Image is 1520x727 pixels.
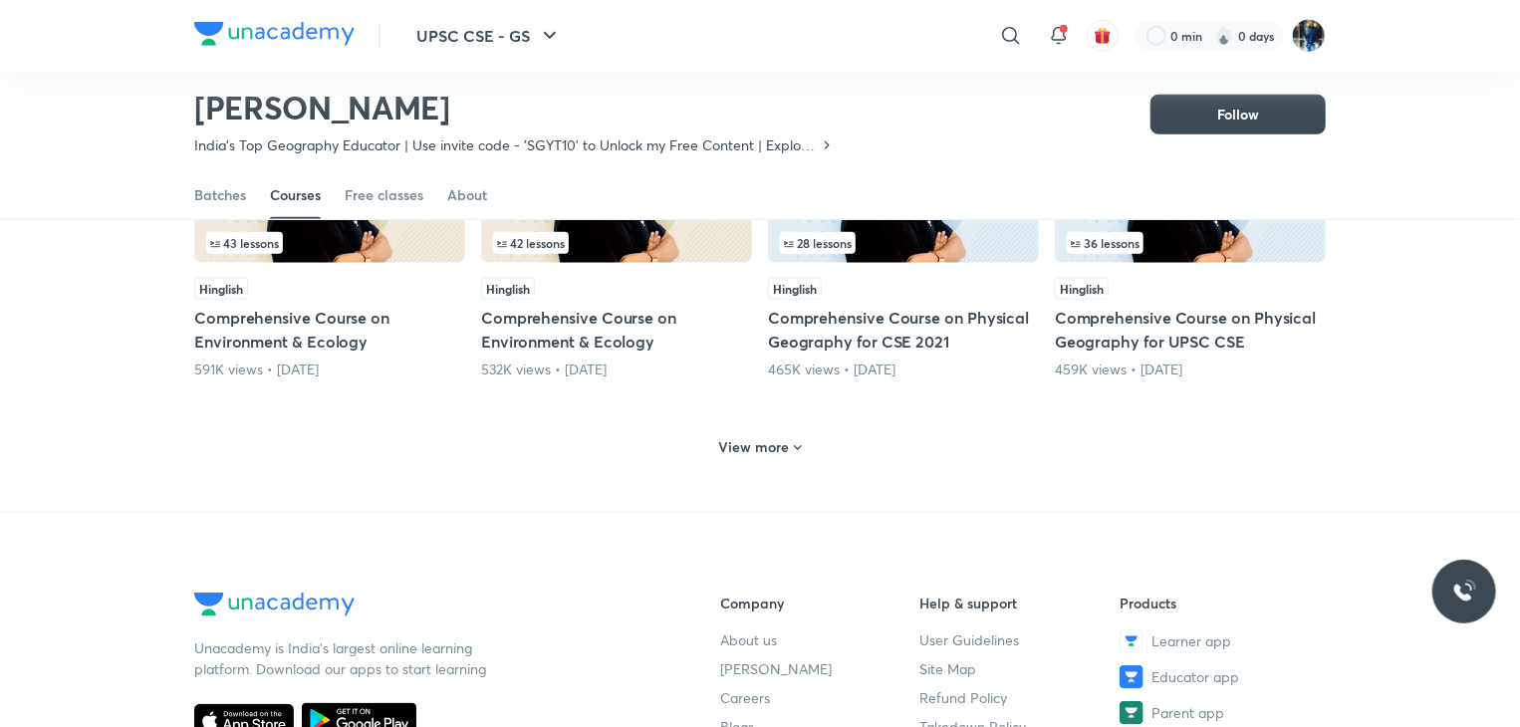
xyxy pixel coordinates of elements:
[768,103,1039,379] div: Comprehensive Course on Physical Geography for CSE 2021
[720,687,770,708] span: Careers
[194,306,465,354] h5: Comprehensive Course on Environment & Ecology
[497,237,565,249] span: 42 lessons
[345,171,423,219] a: Free classes
[768,360,1039,379] div: 465K views • 4 years ago
[493,232,740,254] div: infosection
[1150,95,1326,134] button: Follow
[194,171,246,219] a: Batches
[493,232,740,254] div: infocontainer
[720,658,920,679] a: [PERSON_NAME]
[210,237,279,249] span: 43 lessons
[1120,701,1320,725] a: Parent app
[1120,665,1320,689] a: Educator app
[920,593,1121,613] h6: Help & support
[447,185,487,205] div: About
[194,637,493,679] p: Unacademy is India’s largest online learning platform. Download our apps to start learning
[1452,580,1476,604] img: ttu
[1055,278,1109,300] span: Hinglish
[194,22,355,46] img: Company Logo
[206,232,453,254] div: infosection
[270,171,321,219] a: Courses
[270,185,321,205] div: Courses
[194,278,248,300] span: Hinglish
[404,16,574,56] button: UPSC CSE - GS
[1217,105,1259,124] span: Follow
[1120,701,1143,725] img: Parent app
[206,232,453,254] div: infocontainer
[920,687,1121,708] a: Refund Policy
[1120,593,1320,613] h6: Products
[1151,702,1224,723] span: Parent app
[481,306,752,354] h5: Comprehensive Course on Environment & Ecology
[1067,232,1314,254] div: left
[194,593,656,621] a: Company Logo
[1094,27,1112,45] img: avatar
[194,22,355,51] a: Company Logo
[194,360,465,379] div: 591K views • 2 years ago
[1067,232,1314,254] div: infosection
[780,232,1027,254] div: infosection
[194,185,246,205] div: Batches
[768,278,822,300] span: Hinglish
[1055,360,1326,379] div: 459K views • 2 years ago
[194,135,819,155] p: India's Top Geography Educator | Use invite code - 'SGYT10' to Unlock my Free Content | Explore t...
[493,232,740,254] div: left
[481,278,535,300] span: Hinglish
[481,103,752,379] div: Comprehensive Course on Environment & Ecology
[194,103,465,379] div: Comprehensive Course on Environment & Ecology
[194,593,355,616] img: Company Logo
[1120,629,1320,653] a: Learner app
[481,360,752,379] div: 532K views • 1 year ago
[1067,232,1314,254] div: infocontainer
[1214,26,1234,46] img: streak
[1120,665,1143,689] img: Educator app
[345,185,423,205] div: Free classes
[1292,19,1326,53] img: Mainak Das
[194,88,835,127] h2: [PERSON_NAME]
[1087,20,1119,52] button: avatar
[780,232,1027,254] div: left
[447,171,487,219] a: About
[720,629,920,650] a: About us
[1055,306,1326,354] h5: Comprehensive Course on Physical Geography for UPSC CSE
[719,437,790,457] h6: View more
[1151,666,1239,687] span: Educator app
[920,658,1121,679] a: Site Map
[1055,103,1326,379] div: Comprehensive Course on Physical Geography for UPSC CSE
[768,306,1039,354] h5: Comprehensive Course on Physical Geography for CSE 2021
[784,237,852,249] span: 28 lessons
[780,232,1027,254] div: infocontainer
[1151,630,1231,651] span: Learner app
[920,629,1121,650] a: User Guidelines
[1071,237,1140,249] span: 36 lessons
[206,232,453,254] div: left
[720,687,920,708] a: Careers
[720,593,920,613] h6: Company
[1120,629,1143,653] img: Learner app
